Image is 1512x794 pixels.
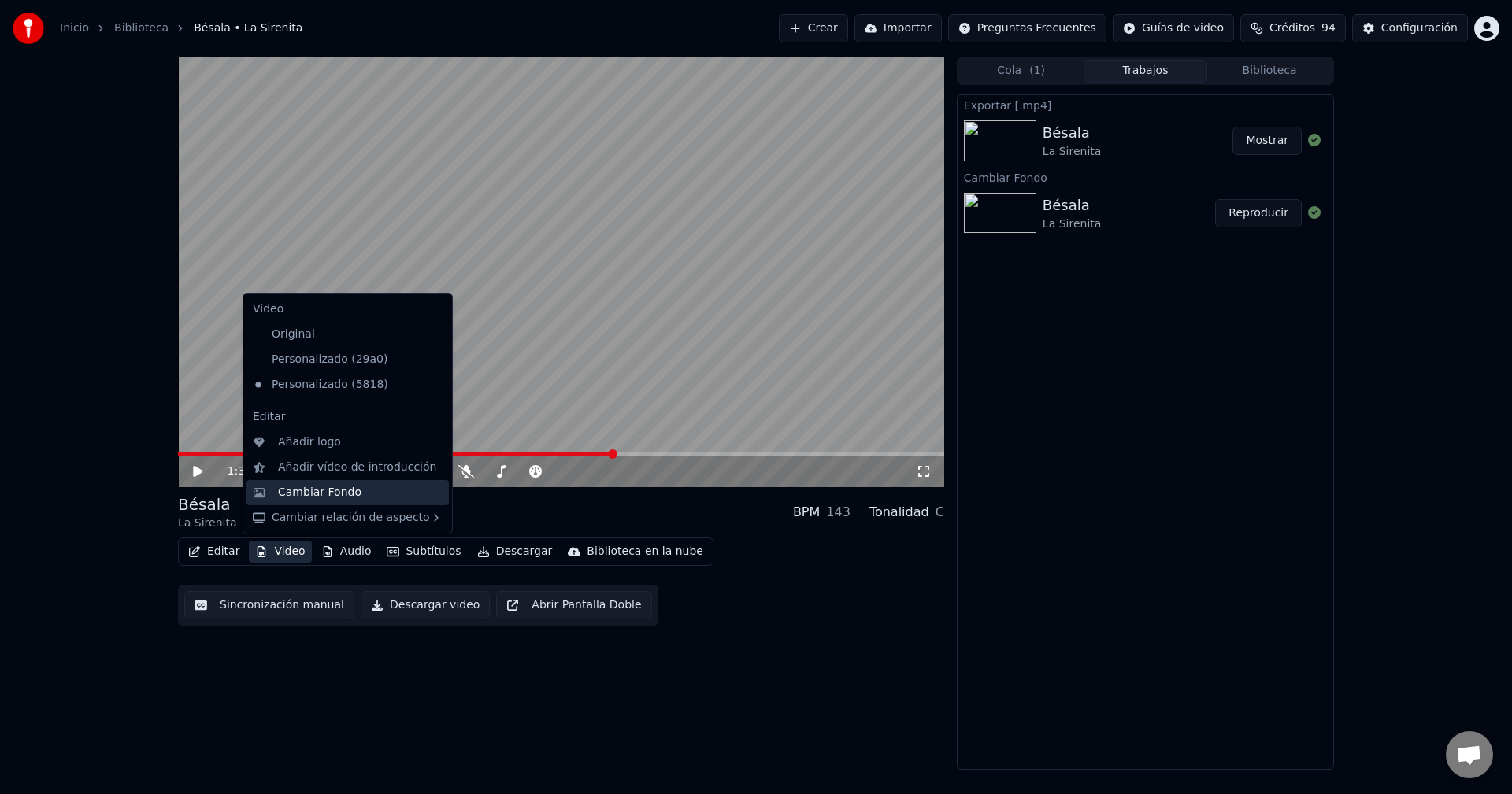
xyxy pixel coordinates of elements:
div: Añadir logo [278,434,341,450]
div: Tonalidad [869,503,929,522]
button: Configuración [1352,14,1468,42]
div: La Sirenita [1043,144,1102,160]
span: ( 1 ) [1029,63,1045,79]
div: Personalizado (5818) [246,372,425,397]
button: Editar [182,541,246,563]
span: Créditos [1269,20,1315,36]
span: 1:38 [228,463,252,479]
div: Editar [246,404,449,430]
nav: breadcrumb [60,20,302,36]
button: Video [249,541,311,563]
span: 94 [1321,20,1336,36]
button: Preguntas Frecuentes [948,14,1106,42]
div: C [936,503,944,522]
div: Configuración [1381,20,1458,36]
div: Exportar [.mp4] [958,95,1333,114]
button: Reproducir [1215,199,1302,227]
div: Biblioteca en la nube [587,544,703,559]
div: Video [246,297,449,322]
div: Cambiar Fondo [278,485,361,500]
a: Chat abierto [1446,731,1493,778]
div: Personalizado (29a0) [246,347,425,372]
button: Descargar video [361,591,490,619]
button: Audio [315,541,378,563]
div: / [228,463,265,479]
button: Biblioteca [1207,60,1332,83]
button: Crear [779,14,848,42]
button: Subtítulos [380,541,467,563]
a: Inicio [60,20,89,36]
div: Bésala [1043,122,1102,144]
button: Sincronización manual [184,591,354,619]
button: Cola [959,60,1084,83]
div: Bésala [178,493,237,515]
div: La Sirenita [178,515,237,531]
button: Mostrar [1232,127,1302,155]
img: youka [13,13,44,44]
button: Descargar [471,541,559,563]
button: Importar [854,14,942,42]
div: BPM [793,503,820,522]
div: Añadir vídeo de introducción [278,460,436,475]
button: Trabajos [1084,60,1208,83]
a: Biblioteca [114,20,169,36]
span: Bésala • La Sirenita [194,20,302,36]
div: 143 [826,503,850,522]
button: Créditos94 [1240,14,1346,42]
div: Bésala [1043,194,1102,216]
div: La Sirenita [1043,216,1102,232]
div: Cambiar Fondo [958,168,1333,186]
div: Original [246,322,425,347]
div: Cambiar relación de aspecto [246,505,449,530]
button: Abrir Pantalla Doble [496,591,651,619]
button: Guías de video [1113,14,1234,42]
